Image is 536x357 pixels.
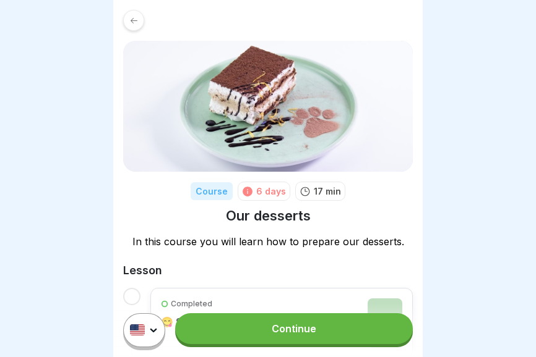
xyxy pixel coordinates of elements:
h1: Our desserts [226,207,311,225]
p: In this course you will learn how to prepare our desserts. [123,235,413,248]
img: uk78nzme8od8c10kt62qgexg.png [123,41,413,172]
div: Course [191,182,233,200]
img: us.svg [130,325,145,336]
a: Completed😋 Schleckermäulchen [161,298,402,348]
a: Continue [175,313,413,344]
p: Completed [171,298,212,309]
p: 17 min [314,185,341,198]
img: lifggwuv5y3ksz36lkd90kor.png [368,298,402,348]
div: 6 days [256,185,286,198]
h2: Lesson [123,263,413,278]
